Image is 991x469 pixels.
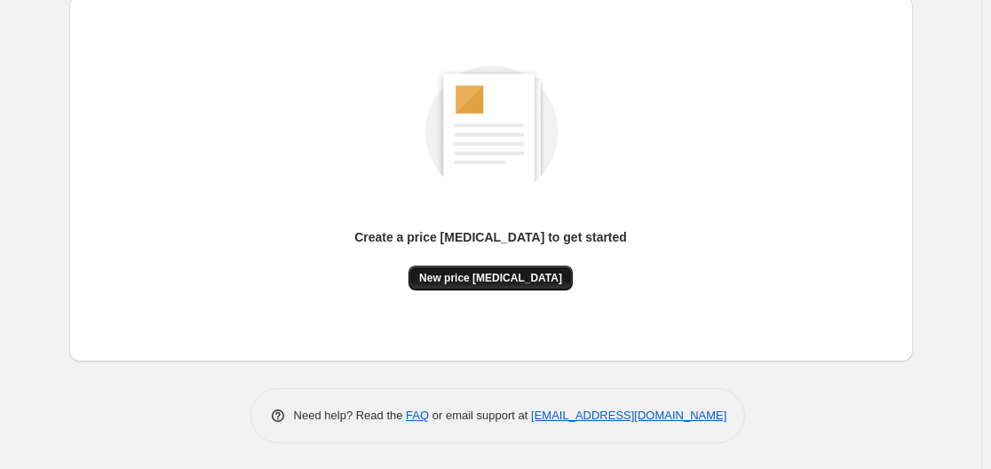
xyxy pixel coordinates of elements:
[429,409,531,422] span: or email support at
[294,409,407,422] span: Need help? Read the
[408,266,573,290] button: New price [MEDICAL_DATA]
[419,271,562,285] span: New price [MEDICAL_DATA]
[531,409,726,422] a: [EMAIL_ADDRESS][DOMAIN_NAME]
[406,409,429,422] a: FAQ
[354,228,627,246] p: Create a price [MEDICAL_DATA] to get started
